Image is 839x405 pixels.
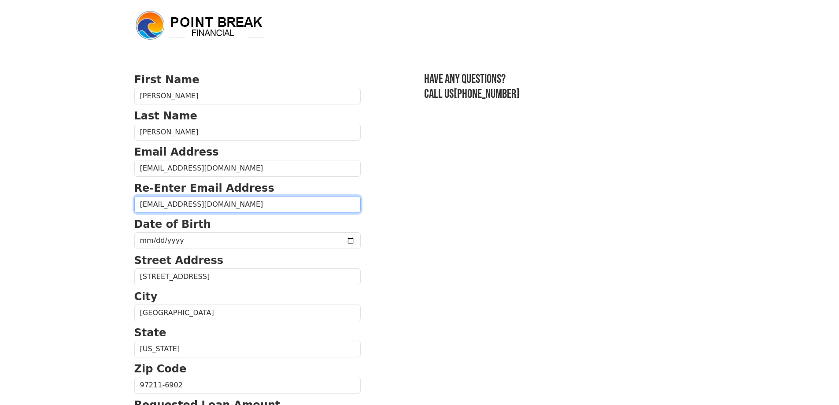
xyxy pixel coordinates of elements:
strong: Email Address [134,146,219,158]
strong: Last Name [134,110,197,122]
input: First Name [134,88,361,104]
input: Re-Enter Email Address [134,196,361,213]
strong: Zip Code [134,363,187,375]
strong: Re-Enter Email Address [134,182,274,194]
input: Last Name [134,124,361,141]
strong: First Name [134,74,200,86]
input: Street Address [134,268,361,285]
h3: Have any questions? [424,72,705,87]
strong: Date of Birth [134,218,211,230]
input: Email Address [134,160,361,177]
h3: Call us [424,87,705,102]
input: Zip Code [134,377,361,394]
img: logo.png [134,10,266,41]
strong: State [134,327,166,339]
a: [PHONE_NUMBER] [454,87,520,101]
strong: City [134,290,158,303]
input: City [134,305,361,321]
strong: Street Address [134,254,224,267]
